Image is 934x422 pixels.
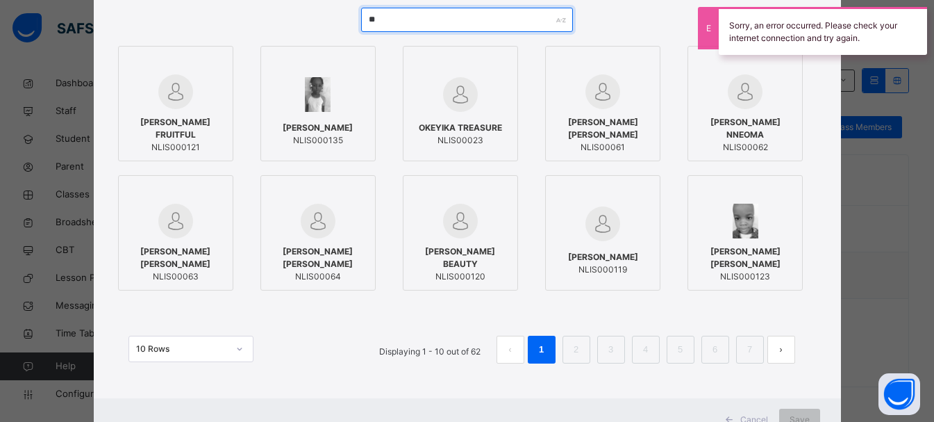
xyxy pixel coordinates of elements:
div: Sorry, an error occurred. Please check your internet connection and try again. [719,7,927,55]
span: [PERSON_NAME] [PERSON_NAME] [126,245,226,270]
img: default.svg [585,74,620,109]
a: 3 [604,341,617,359]
img: default.svg [443,204,478,238]
span: NLIS00063 [126,270,226,283]
span: [PERSON_NAME] FRUITFUL [126,116,226,141]
li: 上一页 [497,336,524,364]
img: default.svg [728,74,762,109]
li: 下一页 [767,336,795,364]
span: NLIS00061 [553,141,653,154]
img: default.svg [158,74,193,109]
img: default.svg [158,204,193,238]
a: 4 [639,341,652,359]
span: NLIS000121 [126,141,226,154]
li: 2 [562,336,590,364]
span: [PERSON_NAME] [PERSON_NAME] [268,245,368,270]
span: NLIS000120 [410,270,510,283]
img: default.svg [443,77,478,112]
a: 6 [708,341,722,359]
button: Open asap [878,373,920,415]
a: 2 [569,341,583,359]
button: prev page [497,336,524,364]
span: NLIS000119 [568,263,638,276]
img: NLIS000135.png [305,77,331,112]
span: [PERSON_NAME] [283,122,353,134]
li: 5 [667,336,694,364]
span: [PERSON_NAME] [568,251,638,263]
span: [PERSON_NAME] [PERSON_NAME] [695,245,795,270]
li: 3 [597,336,625,364]
span: [PERSON_NAME] NNEOMA [695,116,795,141]
img: default.svg [585,206,620,241]
span: NLIS00023 [419,134,502,147]
li: 6 [701,336,729,364]
span: NLIS000135 [283,134,353,147]
button: next page [767,336,795,364]
span: OKEYIKA TREASURE [419,122,502,134]
li: 1 [528,336,556,364]
span: NLIS00064 [268,270,368,283]
a: 1 [535,341,548,359]
img: default.svg [301,204,335,238]
span: NLIS000123 [695,270,795,283]
span: NLIS00062 [695,141,795,154]
div: 10 Rows [136,343,228,355]
a: 7 [743,341,756,359]
span: [PERSON_NAME] [PERSON_NAME] [553,116,653,141]
li: 7 [736,336,764,364]
a: 5 [674,341,687,359]
li: Displaying 1 - 10 out of 62 [369,336,491,364]
span: [PERSON_NAME] BEAUTY [410,245,510,270]
img: NLIS000123.png [733,204,759,238]
li: 4 [632,336,660,364]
